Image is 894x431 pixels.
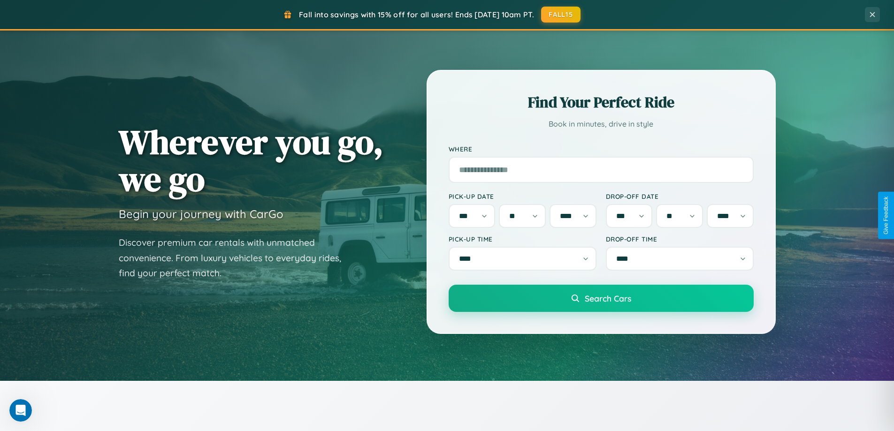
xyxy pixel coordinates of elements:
[449,117,754,131] p: Book in minutes, drive in style
[883,197,889,234] div: Give Feedback
[119,207,283,221] h3: Begin your journey with CarGo
[585,293,631,303] span: Search Cars
[606,192,754,200] label: Drop-off Date
[119,123,383,197] h1: Wherever you go, we go
[119,235,353,281] p: Discover premium car rentals with unmatched convenience. From luxury vehicles to everyday rides, ...
[449,285,754,312] button: Search Cars
[299,10,534,19] span: Fall into savings with 15% off for all users! Ends [DATE] 10am PT.
[9,399,32,422] iframe: Intercom live chat
[449,92,754,113] h2: Find Your Perfect Ride
[449,235,596,243] label: Pick-up Time
[606,235,754,243] label: Drop-off Time
[541,7,581,23] button: FALL15
[449,192,596,200] label: Pick-up Date
[449,145,754,153] label: Where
